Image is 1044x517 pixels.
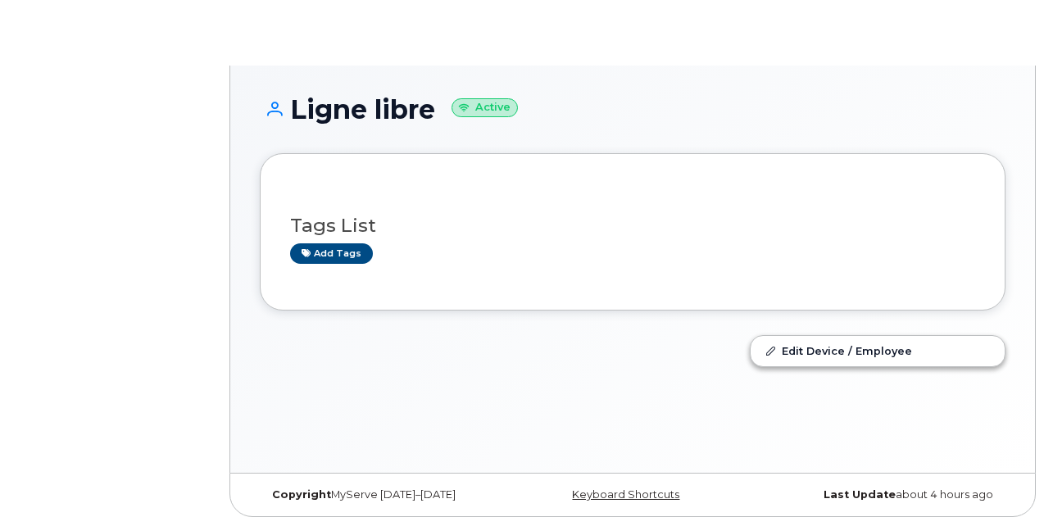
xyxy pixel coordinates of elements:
h1: Ligne libre [260,95,1005,124]
strong: Copyright [272,488,331,501]
a: Add tags [290,243,373,264]
h3: Tags List [290,215,975,236]
a: Keyboard Shortcuts [572,488,679,501]
strong: Last Update [824,488,896,501]
small: Active [452,98,518,117]
a: Edit Device / Employee [751,336,1005,365]
div: MyServe [DATE]–[DATE] [260,488,508,501]
div: about 4 hours ago [757,488,1005,501]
